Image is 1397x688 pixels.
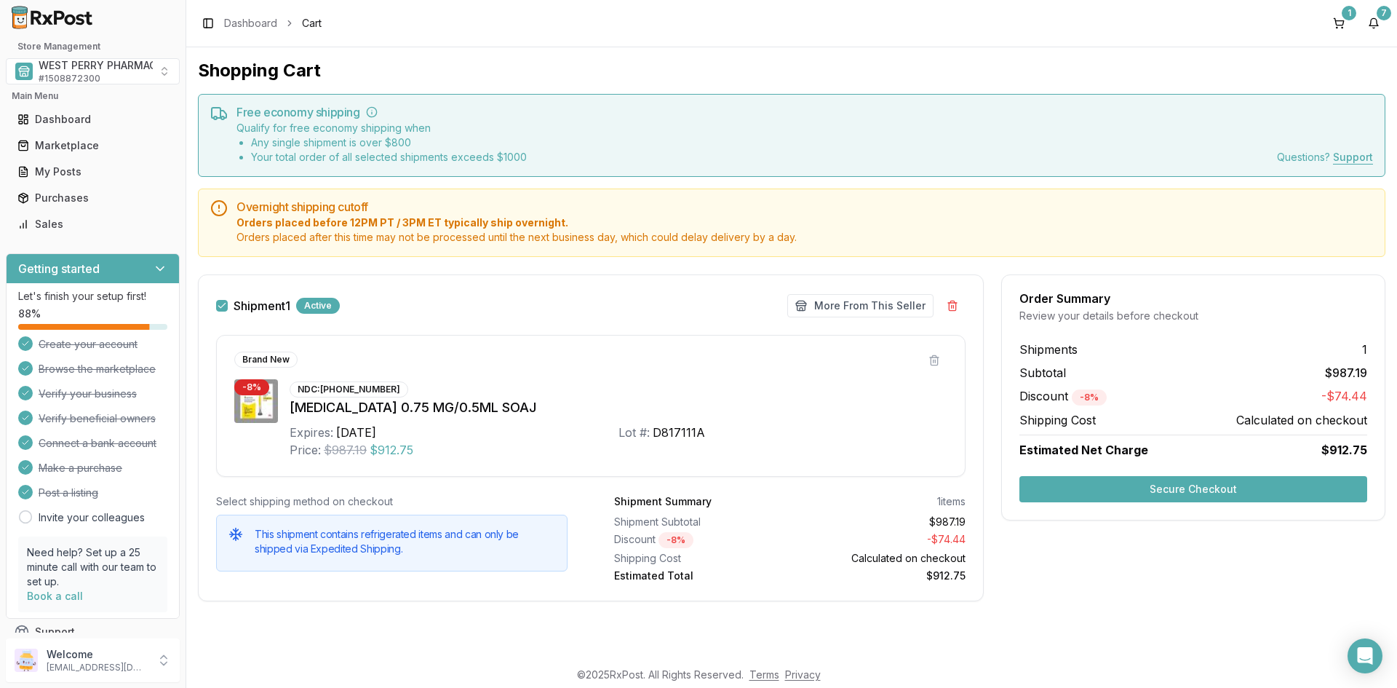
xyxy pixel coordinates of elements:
a: Dashboard [224,16,277,31]
span: $987.19 [1325,364,1367,381]
div: Order Summary [1019,293,1367,304]
li: Any single shipment is over $ 800 [251,135,527,150]
div: $987.19 [796,515,966,529]
h5: Overnight shipping cutoff [236,201,1373,213]
span: Calculated on checkout [1236,411,1367,429]
span: Orders placed after this time may not be processed until the next business day, which could delay... [236,230,1373,245]
button: Sales [6,213,180,236]
span: Discount [1019,389,1107,403]
img: Trulicity 0.75 MG/0.5ML SOAJ [234,379,278,423]
a: Privacy [785,668,821,681]
div: Marketplace [17,138,168,153]
button: Select a view [6,58,180,84]
div: Estimated Total [614,569,784,583]
span: Create your account [39,337,138,352]
span: Estimated Net Charge [1019,443,1148,457]
p: Need help? Set up a 25 minute call with our team to set up. [27,545,159,589]
div: Sales [17,217,168,232]
span: 1 [1362,341,1367,358]
div: - 8 % [1072,390,1107,406]
a: Terms [749,668,779,681]
nav: breadcrumb [224,16,322,31]
h2: Main Menu [12,90,174,102]
span: Cart [302,16,322,31]
span: Shipments [1019,341,1078,358]
span: Connect a bank account [39,436,156,451]
div: Review your details before checkout [1019,309,1367,323]
div: NDC: [PHONE_NUMBER] [290,381,408,398]
button: Marketplace [6,134,180,157]
img: RxPost Logo [6,6,99,29]
div: Calculated on checkout [796,551,966,566]
div: Brand New [234,352,298,368]
span: Verify your business [39,387,137,401]
div: Shipping Cost [614,551,784,566]
span: Verify beneficial owners [39,411,156,426]
span: Subtotal [1019,364,1066,381]
li: Your total order of all selected shipments exceeds $ 1000 [251,150,527,165]
button: My Posts [6,160,180,183]
div: $912.75 [796,569,966,583]
a: Purchases [12,185,174,211]
button: More From This Seller [787,294,934,317]
div: Price: [290,441,321,459]
div: - 8 % [234,379,269,395]
div: 1 [1342,6,1356,20]
div: [DATE] [336,424,376,441]
div: Dashboard [17,112,168,127]
span: Shipping Cost [1019,411,1096,429]
div: [MEDICAL_DATA] 0.75 MG/0.5ML SOAJ [290,398,947,418]
div: 1 items [937,494,966,509]
div: Questions? [1277,150,1373,165]
div: Select shipping method on checkout [216,494,568,509]
span: Browse the marketplace [39,362,156,376]
div: My Posts [17,165,168,179]
span: WEST PERRY PHARMACY INC [39,58,185,73]
button: Purchases [6,186,180,210]
p: [EMAIL_ADDRESS][DOMAIN_NAME] [47,662,148,673]
a: Marketplace [12,133,174,159]
p: Let's finish your setup first! [18,289,167,304]
a: Book a call [27,590,83,602]
span: 88 % [18,307,41,321]
h2: Store Management [6,41,180,52]
div: - $74.44 [796,532,966,548]
div: Discount [614,532,784,548]
button: Support [6,619,180,645]
div: Expires: [290,424,333,441]
span: $912.75 [370,441,413,459]
h5: This shipment contains refrigerated items and can only be shipped via Expedited Shipping. [255,527,555,556]
h3: Getting started [18,260,100,277]
span: $912.75 [1321,441,1367,459]
button: Secure Checkout [1019,476,1367,502]
span: Make a purchase [39,461,122,475]
div: Lot #: [618,424,650,441]
div: Qualify for free economy shipping when [236,121,527,165]
button: Dashboard [6,108,180,131]
a: Invite your colleagues [39,510,145,525]
div: Purchases [17,191,168,205]
a: Dashboard [12,106,174,133]
label: Shipment 1 [234,300,290,312]
span: $987.19 [324,441,367,459]
div: Open Intercom Messenger [1348,638,1382,673]
div: 7 [1377,6,1391,20]
img: User avatar [15,649,38,672]
a: Sales [12,211,174,237]
span: Orders placed before 12PM PT / 3PM ET typically ship overnight. [236,216,1373,230]
div: - 8 % [658,532,693,548]
h1: Shopping Cart [198,59,1385,82]
h5: Free economy shipping [236,106,1373,118]
div: Active [296,298,340,314]
div: D817111A [653,424,705,441]
div: Shipment Summary [614,494,712,509]
div: Shipment Subtotal [614,515,784,529]
span: # 1508872300 [39,73,100,84]
span: Post a listing [39,486,98,500]
button: 1 [1327,12,1350,35]
p: Welcome [47,647,148,662]
a: My Posts [12,159,174,185]
button: 7 [1362,12,1385,35]
span: -$74.44 [1321,387,1367,406]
